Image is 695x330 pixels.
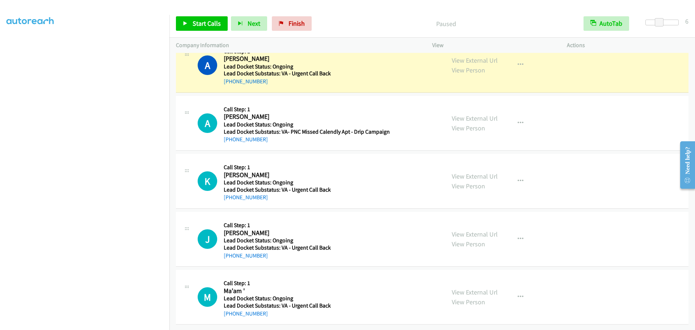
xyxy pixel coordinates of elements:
a: [PHONE_NUMBER] [224,194,268,201]
span: Finish [288,19,305,28]
h2: [PERSON_NAME] [224,113,387,121]
span: Start Calls [193,19,221,28]
iframe: Resource Center [674,136,695,194]
a: [PHONE_NUMBER] [224,136,268,143]
h1: A [198,113,217,133]
h5: Lead Docket Substatus: VA - Urgent Call Back [224,70,387,77]
h5: Call Step: 1 [224,164,387,171]
a: View External Url [452,56,498,64]
h2: Ma'am ' [224,287,387,295]
a: Finish [272,16,312,31]
a: [PHONE_NUMBER] [224,310,268,317]
a: [PHONE_NUMBER] [224,78,268,85]
h2: [PERSON_NAME] [224,55,387,63]
a: View External Url [452,114,498,122]
a: View Person [452,182,485,190]
a: View External Url [452,172,498,180]
h5: Lead Docket Status: Ongoing [224,121,390,128]
a: Start Calls [176,16,228,31]
button: AutoTab [584,16,629,31]
h5: Call Step: 1 [224,222,387,229]
button: Next [231,16,267,31]
h5: Lead Docket Substatus: VA - Urgent Call Back [224,244,387,251]
h5: Lead Docket Status: Ongoing [224,63,387,70]
p: Paused [321,19,570,29]
h2: [PERSON_NAME] [224,171,387,179]
a: View External Url [452,288,498,296]
div: 6 [685,16,688,26]
p: Company Information [176,41,419,50]
div: The call is yet to be attempted [198,229,217,249]
h1: J [198,229,217,249]
h5: Lead Docket Status: Ongoing [224,295,387,302]
span: Next [248,19,260,28]
h5: Lead Docket Status: Ongoing [224,237,387,244]
h1: A [198,55,217,75]
h1: K [198,171,217,191]
a: View Person [452,66,485,74]
div: The call is yet to be attempted [198,287,217,307]
h2: [PERSON_NAME] [224,229,387,237]
a: View External Url [452,230,498,238]
p: View [432,41,554,50]
h5: Lead Docket Substatus: VA - Urgent Call Back [224,302,387,309]
a: View Person [452,240,485,248]
p: Actions [567,41,688,50]
h1: M [198,287,217,307]
a: View Person [452,298,485,306]
h5: Lead Docket Substatus: VA - Urgent Call Back [224,186,387,193]
h5: Lead Docket Status: Ongoing [224,179,387,186]
h5: Lead Docket Substatus: VA- PNC Missed Calendly Apt - Drip Campaign [224,128,390,135]
a: [PHONE_NUMBER] [224,252,268,259]
h5: Call Step: 1 [224,280,387,287]
a: View Person [452,124,485,132]
div: The call is yet to be attempted [198,171,217,191]
h5: Call Step: 1 [224,106,390,113]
